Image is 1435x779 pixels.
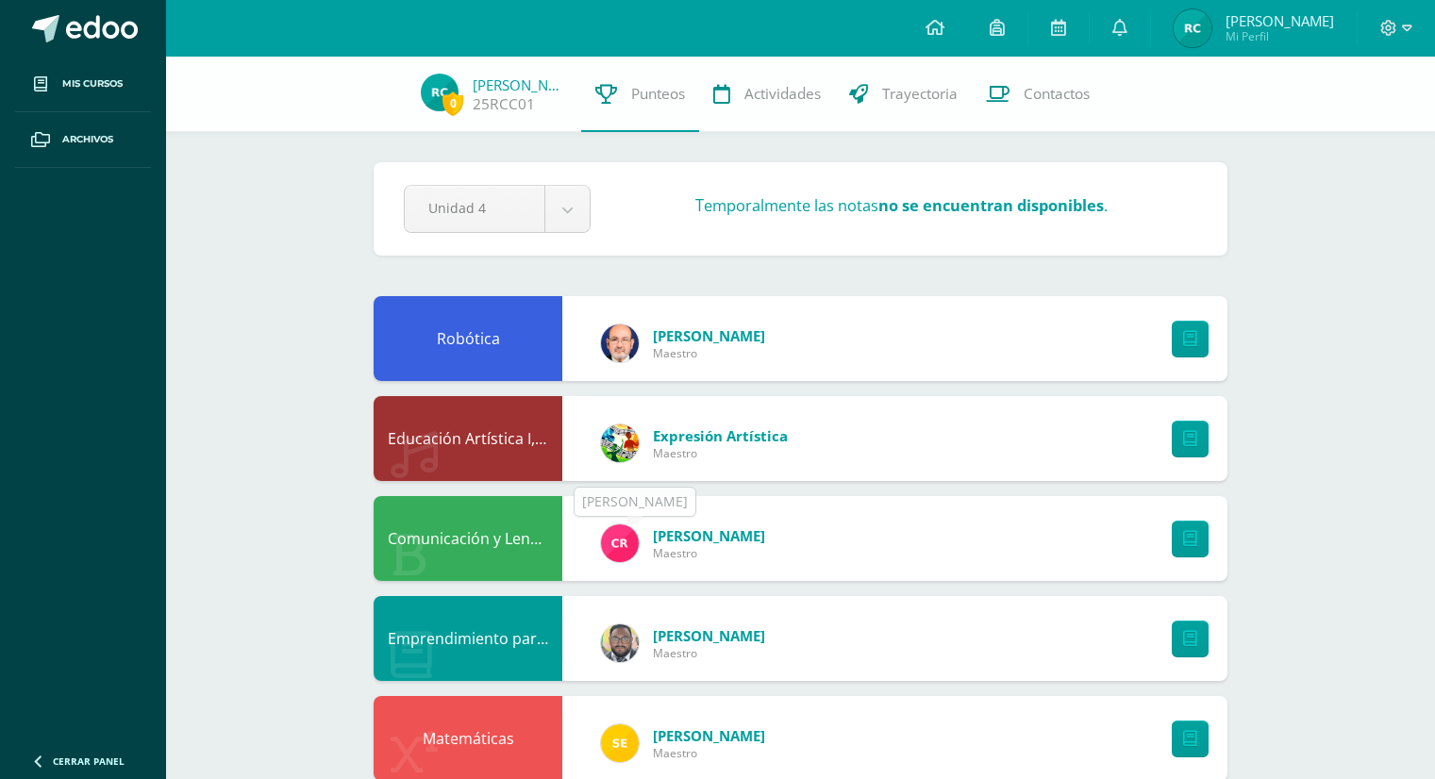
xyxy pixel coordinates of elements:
[53,754,125,768] span: Cerrar panel
[653,345,765,361] span: Maestro
[1174,9,1211,47] img: 26a00f5eb213dc1aa4cded5c7343e6cd.png
[631,84,685,104] span: Punteos
[601,424,639,462] img: 159e24a6ecedfdf8f489544946a573f0.png
[582,492,688,511] div: [PERSON_NAME]
[653,745,765,761] span: Maestro
[601,524,639,562] img: ab28fb4d7ed199cf7a34bbef56a79c5b.png
[601,624,639,662] img: 712781701cd376c1a616437b5c60ae46.png
[15,57,151,112] a: Mis cursos
[653,726,765,745] span: [PERSON_NAME]
[653,645,765,661] span: Maestro
[581,57,699,132] a: Punteos
[653,445,788,461] span: Maestro
[1024,84,1090,104] span: Contactos
[653,426,788,445] span: Expresión Artística
[442,91,463,115] span: 0
[473,75,567,94] a: [PERSON_NAME]
[1226,28,1334,44] span: Mi Perfil
[374,496,562,581] div: Comunicación y Lenguaje, Idioma Español
[882,84,958,104] span: Trayectoria
[835,57,972,132] a: Trayectoria
[62,132,113,147] span: Archivos
[473,94,535,114] a: 25RCC01
[428,186,521,230] span: Unidad 4
[405,186,590,232] a: Unidad 4
[744,84,821,104] span: Actividades
[15,112,151,168] a: Archivos
[695,194,1108,216] h3: Temporalmente las notas .
[374,596,562,681] div: Emprendimiento para la Productividad
[374,296,562,381] div: Robótica
[1226,11,1334,30] span: [PERSON_NAME]
[699,57,835,132] a: Actividades
[653,626,765,645] span: [PERSON_NAME]
[653,326,765,345] span: [PERSON_NAME]
[601,724,639,762] img: 03c2987289e60ca238394da5f82a525a.png
[653,545,765,561] span: Maestro
[601,324,639,362] img: 6b7a2a75a6c7e6282b1a1fdce061224c.png
[653,526,765,545] span: [PERSON_NAME]
[878,194,1104,216] strong: no se encuentran disponibles
[972,57,1104,132] a: Contactos
[374,396,562,481] div: Educación Artística I, Música y Danza
[62,76,123,91] span: Mis cursos
[421,74,459,111] img: 26a00f5eb213dc1aa4cded5c7343e6cd.png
